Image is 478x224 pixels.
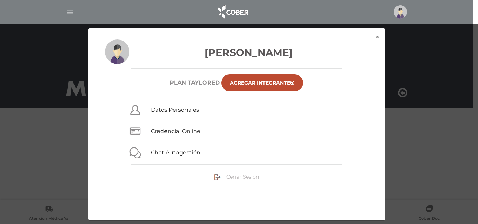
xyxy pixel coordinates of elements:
[151,107,199,113] a: Datos Personales
[394,5,407,19] img: profile-placeholder.svg
[66,8,75,16] img: Cober_menu-lines-white.svg
[214,173,259,180] a: Cerrar Sesión
[105,39,129,64] img: profile-placeholder.svg
[226,174,259,180] span: Cerrar Sesión
[221,74,303,91] a: Agregar Integrante
[151,128,201,135] a: Credencial Online
[215,3,251,20] img: logo_cober_home-white.png
[370,28,385,46] button: ×
[170,79,220,86] h6: Plan TAYLORED
[151,149,201,156] a: Chat Autogestión
[105,45,368,60] h3: [PERSON_NAME]
[214,174,221,181] img: sign-out.png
